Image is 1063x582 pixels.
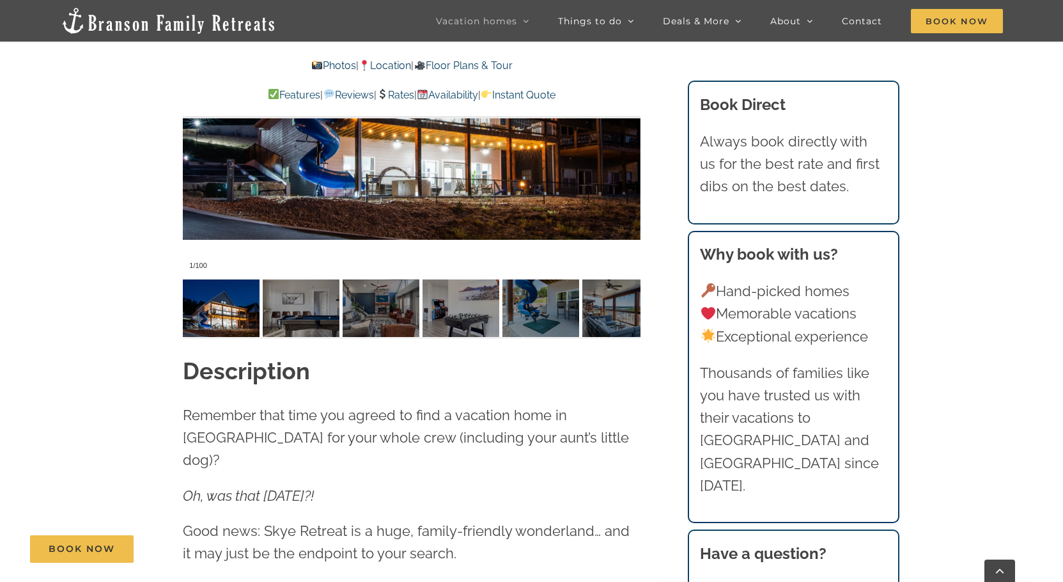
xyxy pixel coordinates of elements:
span: Deals & More [663,17,729,26]
span: Book Now [911,9,1003,33]
img: 078-Skye-Retreat-Branson-Family-Retreats-Table-Rock-Lake-vacation-home-1453-scaled.jpg-nggid04189... [183,279,260,337]
img: ❤️ [701,306,715,320]
a: Rates [376,89,414,101]
img: 00-Skye-Retreat-at-Table-Rock-Lake-1040-scaled.jpg-nggid042764-ngg0dyn-120x90-00f0w010c011r110f11... [263,279,339,337]
strong: Description [183,358,310,384]
img: 📍 [359,60,369,70]
a: Availability [417,89,478,101]
span: Things to do [558,17,622,26]
span: About [770,17,801,26]
span: Oh, was that [DATE]?! [183,487,314,504]
span: Good news: Skye Retreat is a huge, family-friendly wonderland… and it may just be the endpoint to... [183,523,630,562]
img: 📸 [312,60,322,70]
a: Instant Quote [481,89,555,101]
p: Thousands of families like you have trusted us with their vacations to [GEOGRAPHIC_DATA] and [GEO... [700,362,887,497]
span: Remember that time you agreed to find a vacation home in [GEOGRAPHIC_DATA] for your whole crew (i... [183,407,629,468]
img: 🎥 [415,60,425,70]
span: Book Now [49,544,115,554]
a: Features [268,89,320,101]
p: | | [183,58,640,74]
img: ✅ [268,89,279,99]
a: Reviews [323,89,373,101]
span: Vacation homes [436,17,517,26]
img: 00-Skye-Retreat-at-Table-Rock-Lake-1043-scaled.jpg-nggid042766-ngg0dyn-120x90-00f0w010c011r110f11... [423,279,499,337]
img: 💲 [377,89,387,99]
img: 058-Skye-Retreat-Branson-Family-Retreats-Table-Rock-Lake-vacation-home-1622-scaled.jpg-nggid04189... [502,279,579,337]
img: Branson Family Retreats Logo [60,6,277,35]
img: 📆 [417,89,428,99]
p: | | | | [183,87,640,104]
img: 🔑 [701,283,715,297]
b: Book Direct [700,95,786,114]
img: 🌟 [701,329,715,343]
p: Always book directly with us for the best rate and first dibs on the best dates. [700,130,887,198]
img: 💬 [324,89,334,99]
img: 054-Skye-Retreat-Branson-Family-Retreats-Table-Rock-Lake-vacation-home-1508-scaled.jpg-nggid04191... [582,279,659,337]
span: Contact [842,17,882,26]
img: 👉 [481,89,492,99]
a: Location [359,59,411,72]
a: Photos [311,59,356,72]
h3: Why book with us? [700,243,887,266]
p: Hand-picked homes Memorable vacations Exceptional experience [700,280,887,348]
a: Book Now [30,535,134,563]
a: Floor Plans & Tour [414,59,512,72]
img: Skye-Retreat-at-Table-Rock-Lake-3004-Edit-scaled.jpg-nggid042979-ngg0dyn-120x90-00f0w010c011r110f... [343,279,419,337]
